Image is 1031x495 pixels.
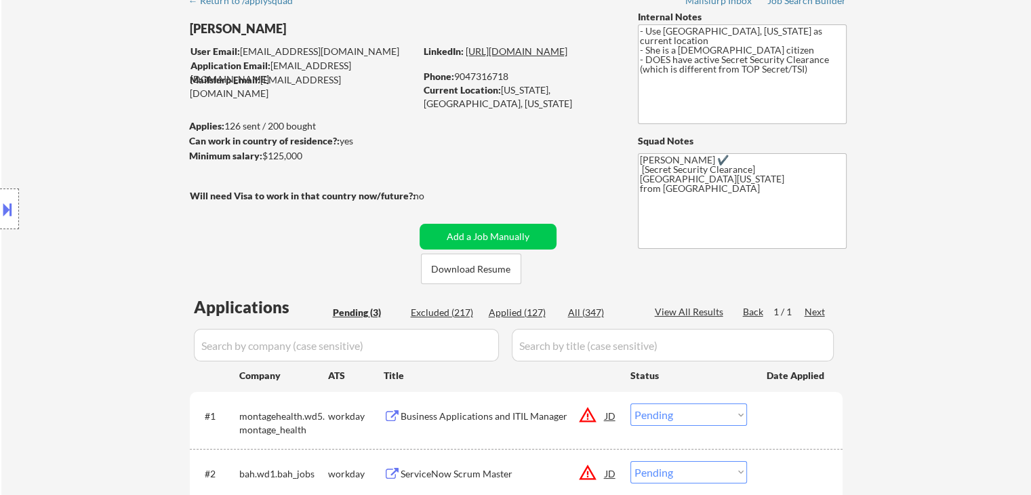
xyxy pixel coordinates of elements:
div: Excluded (217) [411,306,479,319]
div: 9047316718 [424,70,615,83]
div: #2 [205,467,228,481]
div: no [413,189,452,203]
button: warning_amber [578,405,597,424]
div: Title [384,369,618,382]
input: Search by title (case sensitive) [512,329,834,361]
div: [US_STATE], [GEOGRAPHIC_DATA], [US_STATE] [424,83,615,110]
div: workday [328,467,384,481]
div: ServiceNow Scrum Master [401,467,605,481]
div: Back [743,305,765,319]
div: Status [630,363,747,387]
div: Squad Notes [638,134,847,148]
strong: Phone: [424,71,454,82]
div: Applied (127) [489,306,557,319]
div: All (347) [568,306,636,319]
div: Applications [194,299,328,315]
div: ATS [328,369,384,382]
div: Next [805,305,826,319]
strong: Current Location: [424,84,501,96]
div: View All Results [655,305,727,319]
a: [URL][DOMAIN_NAME] [466,45,567,57]
div: [EMAIL_ADDRESS][DOMAIN_NAME] [190,59,415,85]
strong: User Email: [190,45,240,57]
strong: Will need Visa to work in that country now/future?: [190,190,416,201]
div: [EMAIL_ADDRESS][DOMAIN_NAME] [190,73,415,100]
div: 126 sent / 200 bought [189,119,415,133]
div: JD [604,461,618,486]
div: JD [604,403,618,428]
div: Internal Notes [638,10,847,24]
div: $125,000 [189,149,415,163]
input: Search by company (case sensitive) [194,329,499,361]
div: Pending (3) [333,306,401,319]
button: warning_amber [578,463,597,482]
div: [EMAIL_ADDRESS][DOMAIN_NAME] [190,45,415,58]
strong: Mailslurp Email: [190,74,260,85]
div: bah.wd1.bah_jobs [239,467,328,481]
strong: Application Email: [190,60,270,71]
button: Add a Job Manually [420,224,557,250]
div: workday [328,410,384,423]
strong: LinkedIn: [424,45,464,57]
div: yes [189,134,411,148]
div: #1 [205,410,228,423]
strong: Can work in country of residence?: [189,135,340,146]
button: Download Resume [421,254,521,284]
div: 1 / 1 [773,305,805,319]
div: Company [239,369,328,382]
div: Date Applied [767,369,826,382]
div: montagehealth.wd5.montage_health [239,410,328,436]
div: [PERSON_NAME] [190,20,468,37]
div: Business Applications and ITIL Manager [401,410,605,423]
